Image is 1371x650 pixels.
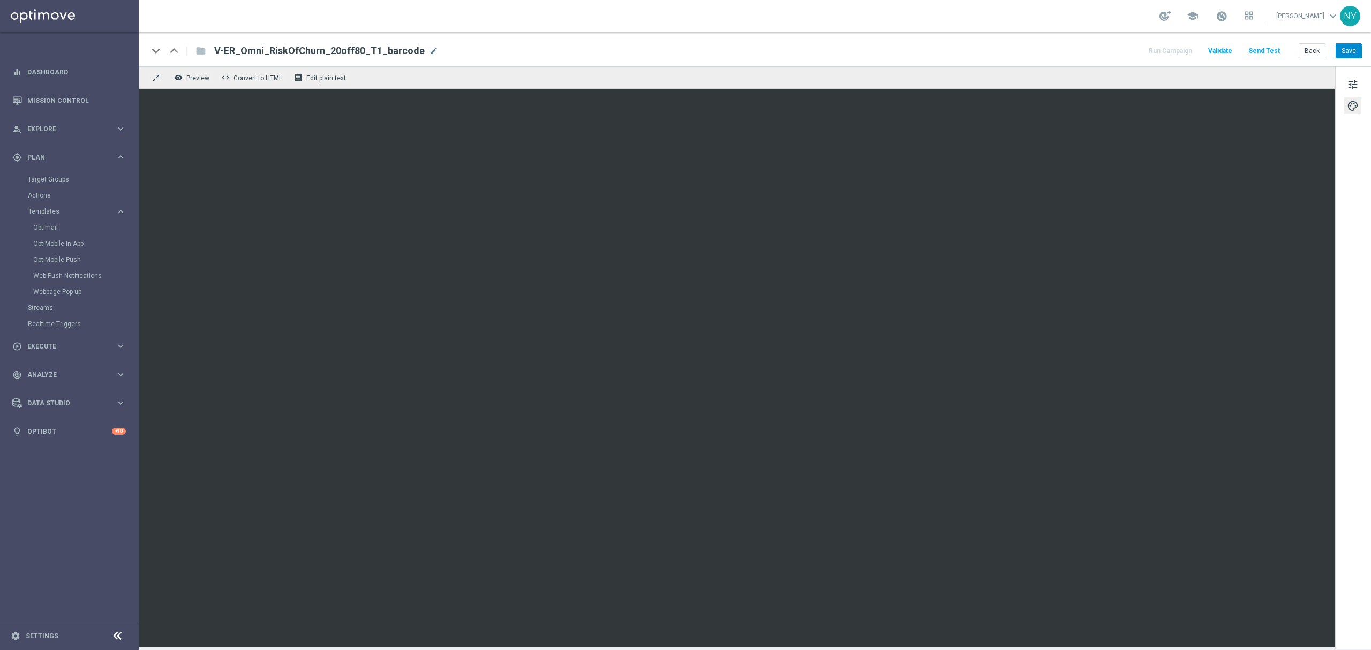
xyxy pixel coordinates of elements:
[12,370,22,380] i: track_changes
[27,400,116,406] span: Data Studio
[174,73,183,82] i: remove_red_eye
[27,372,116,378] span: Analyze
[12,58,126,86] div: Dashboard
[27,126,116,132] span: Explore
[12,153,126,162] button: gps_fixed Plan keyboard_arrow_right
[12,96,126,105] button: Mission Control
[12,68,126,77] button: equalizer Dashboard
[116,369,126,380] i: keyboard_arrow_right
[33,255,111,264] a: OptiMobile Push
[1336,43,1362,58] button: Save
[1207,44,1234,58] button: Validate
[33,288,111,296] a: Webpage Pop-up
[214,44,425,57] span: V-ER_Omni_RiskOfChurn_20off80_T1_barcode
[33,220,138,236] div: Optimail
[12,342,22,351] i: play_circle_outline
[291,71,351,85] button: receipt Edit plain text
[12,417,126,445] div: Optibot
[33,284,138,300] div: Webpage Pop-up
[1247,44,1282,58] button: Send Test
[28,203,138,300] div: Templates
[28,171,138,187] div: Target Groups
[27,417,112,445] a: Optibot
[116,207,126,217] i: keyboard_arrow_right
[33,236,138,252] div: OptiMobile In-App
[11,631,20,641] i: settings
[12,342,116,351] div: Execute
[12,125,126,133] button: person_search Explore keyboard_arrow_right
[12,86,126,115] div: Mission Control
[116,152,126,162] i: keyboard_arrow_right
[27,86,126,115] a: Mission Control
[12,398,116,408] div: Data Studio
[33,223,111,232] a: Optimail
[28,175,111,184] a: Target Groups
[28,207,126,216] button: Templates keyboard_arrow_right
[12,153,116,162] div: Plan
[1344,97,1361,114] button: palette
[116,341,126,351] i: keyboard_arrow_right
[28,304,111,312] a: Streams
[33,271,111,280] a: Web Push Notifications
[429,46,439,56] span: mode_edit
[12,67,22,77] i: equalizer
[116,398,126,408] i: keyboard_arrow_right
[27,343,116,350] span: Execute
[28,316,138,332] div: Realtime Triggers
[12,427,22,436] i: lightbulb
[28,320,111,328] a: Realtime Triggers
[12,427,126,436] button: lightbulb Optibot +10
[12,399,126,407] button: Data Studio keyboard_arrow_right
[112,428,126,435] div: +10
[116,124,126,134] i: keyboard_arrow_right
[33,239,111,248] a: OptiMobile In-App
[28,191,111,200] a: Actions
[33,268,138,284] div: Web Push Notifications
[28,300,138,316] div: Streams
[28,208,116,215] div: Templates
[27,58,126,86] a: Dashboard
[12,124,116,134] div: Explore
[1208,47,1232,55] span: Validate
[26,633,58,639] a: Settings
[33,252,138,268] div: OptiMobile Push
[12,370,116,380] div: Analyze
[1299,43,1325,58] button: Back
[306,74,346,82] span: Edit plain text
[233,74,282,82] span: Convert to HTML
[12,371,126,379] button: track_changes Analyze keyboard_arrow_right
[221,73,230,82] span: code
[27,154,116,161] span: Plan
[294,73,303,82] i: receipt
[171,71,214,85] button: remove_red_eye Preview
[1340,6,1360,26] div: NY
[12,153,22,162] i: gps_fixed
[1275,8,1340,24] a: [PERSON_NAME]keyboard_arrow_down
[12,342,126,351] button: play_circle_outline Execute keyboard_arrow_right
[186,74,209,82] span: Preview
[28,187,138,203] div: Actions
[1347,99,1359,113] span: palette
[219,71,287,85] button: code Convert to HTML
[1347,78,1359,92] span: tune
[1187,10,1199,22] span: school
[1344,75,1361,93] button: tune
[1327,10,1339,22] span: keyboard_arrow_down
[28,208,105,215] span: Templates
[12,124,22,134] i: person_search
